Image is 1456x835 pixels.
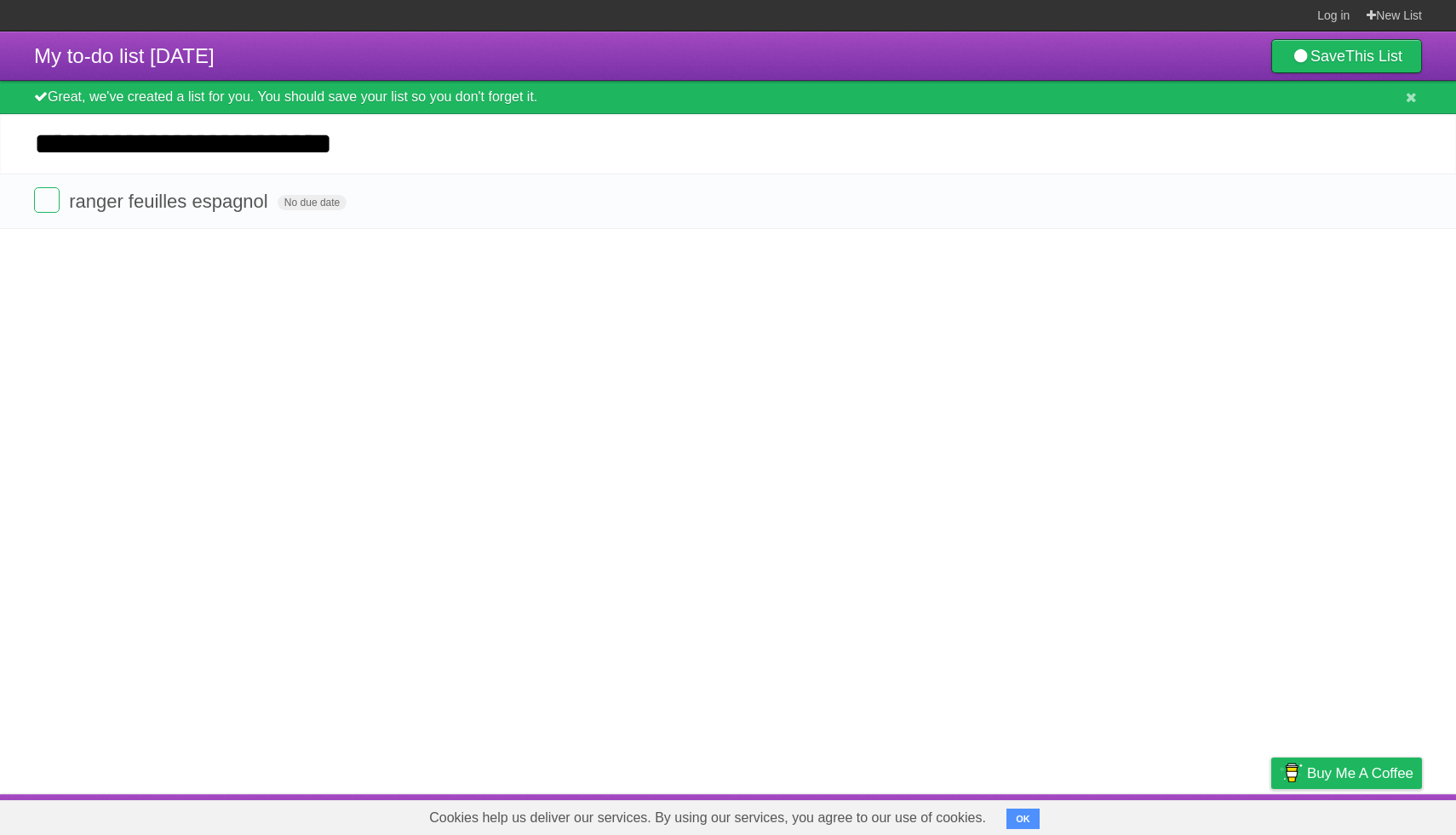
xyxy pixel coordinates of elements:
a: Developers [1101,798,1170,831]
span: Buy me a coffee [1307,758,1413,788]
img: Buy me a coffee [1280,758,1303,787]
a: Terms [1191,798,1229,831]
span: ranger feuilles espagnol [69,191,272,212]
button: OK [1006,809,1040,829]
span: No due date [278,195,347,210]
b: This List [1345,48,1402,65]
a: Buy me a coffee [1271,758,1422,789]
a: Suggest a feature [1315,798,1422,831]
a: About [1045,798,1081,831]
a: Privacy [1249,798,1293,831]
label: Done [34,187,60,213]
a: SaveThis List [1271,39,1422,73]
span: Cookies help us deliver our services. By using our services, you agree to our use of cookies. [412,801,1003,835]
span: My to-do list [DATE] [34,44,215,67]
